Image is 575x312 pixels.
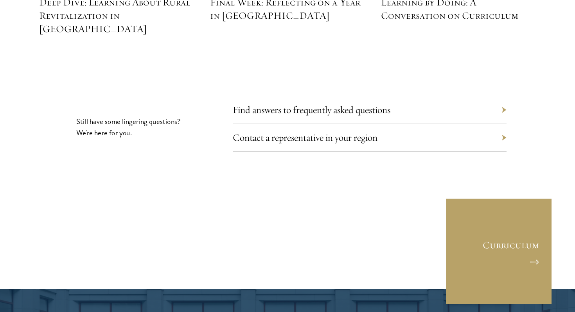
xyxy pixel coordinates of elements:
[233,131,377,143] a: Contact a representative in your region
[76,116,182,138] p: Still have some lingering questions? We're here for you.
[446,199,552,304] a: Curriculum
[233,104,390,116] a: Find answers to frequently asked questions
